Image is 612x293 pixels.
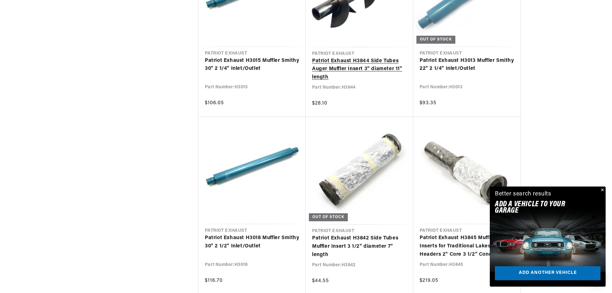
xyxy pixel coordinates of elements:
[205,57,299,73] a: Patriot Exhaust H3015 Muffler Smithy 30" 2 1/4" Inlet/Outlet
[598,187,606,194] button: Close
[495,190,551,199] div: Better search results
[495,201,585,214] h2: Add A VEHICLE to your garage
[312,57,407,82] a: Patriot Exhaust H3844 Side Tubes Auger Muffler Insert 3" diameter 11" length
[420,234,514,259] a: Patriot Exhaust H3845 Muffler Inserts for Traditional Lakester Headers 2" Core 3 1/2" Cones
[312,234,407,259] a: Patriot Exhaust H3842 Side Tubes Muffler Insert 3 1/2" diameter 7" length
[420,57,514,73] a: Patriot Exhaust H3013 Muffler Smithy 22" 2 1/4" Inlet/Outlet
[205,234,299,250] a: Patriot Exhaust H3018 Muffler Smithy 30" 2 1/2" Inlet/Outlet
[495,266,601,281] a: Add another vehicle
